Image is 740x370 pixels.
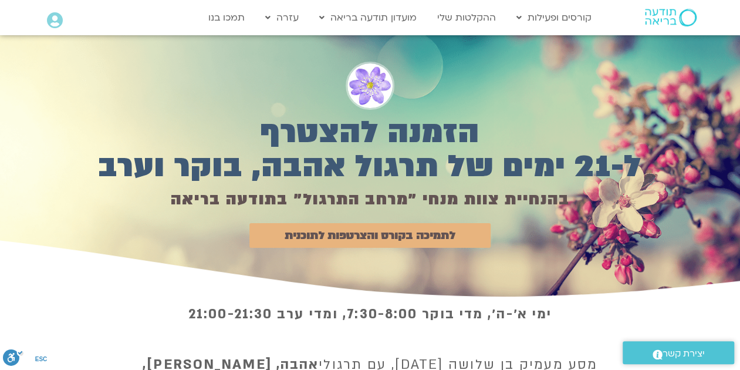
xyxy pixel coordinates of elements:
span: לתמיכה בקורס והצרטפות לתוכנית [285,229,455,242]
img: תודעה בריאה [645,9,697,26]
a: לתמיכה בקורס והצרטפות לתוכנית [249,223,491,248]
a: יצירת קשר [623,341,734,364]
a: עזרה [259,6,305,29]
h1: הזמנה להצטרף [96,116,644,150]
h1: ימי א׳-ה׳, מדי בוקר 7:30-8:00, ומדי ערב 21:00-21:30 [118,307,623,322]
span: יצירת קשר [663,346,705,362]
h1: ל-21 ימים של תרגול אהבה, בוקר וערב [96,150,644,184]
a: ההקלטות שלי [431,6,502,29]
h1: בהנחיית צוות מנחי ״מרחב התרגול״ בתודעה בריאה [96,188,644,211]
a: תמכו בנו [202,6,251,29]
a: מועדון תודעה בריאה [313,6,423,29]
a: קורסים ופעילות [511,6,597,29]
